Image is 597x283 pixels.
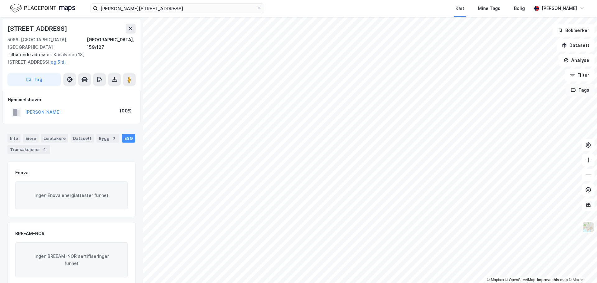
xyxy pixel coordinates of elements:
div: Leietakere [41,134,68,143]
div: Hjemmelshaver [8,96,135,103]
button: Analyse [558,54,595,66]
div: Kart [456,5,464,12]
iframe: Chat Widget [566,253,597,283]
button: Tag [7,73,61,86]
div: Ingen BREEAM-NOR sertifiseringer funnet [15,242,128,278]
div: 3 [111,135,117,141]
button: Tags [566,84,595,96]
div: BREEAM-NOR [15,230,44,237]
div: Eiere [23,134,39,143]
a: OpenStreetMap [505,278,535,282]
div: Ingen Enova energiattester funnet [15,181,128,209]
div: Info [7,134,21,143]
button: Bokmerker [553,24,595,37]
div: Enova [15,169,29,176]
button: Datasett [557,39,595,52]
img: Z [582,221,594,233]
div: ESG [122,134,135,143]
a: Improve this map [537,278,568,282]
button: Filter [565,69,595,81]
div: Bolig [514,5,525,12]
div: Datasett [71,134,94,143]
img: logo.f888ab2527a4732fd821a326f86c7f29.svg [10,3,75,14]
div: Kontrollprogram for chat [566,253,597,283]
div: 100% [119,107,132,115]
a: Mapbox [487,278,504,282]
span: Tilhørende adresser: [7,52,53,57]
div: 4 [41,146,48,153]
div: Kanalveien 18, [STREET_ADDRESS] [7,51,131,66]
div: 5068, [GEOGRAPHIC_DATA], [GEOGRAPHIC_DATA] [7,36,87,51]
div: [GEOGRAPHIC_DATA], 159/127 [87,36,136,51]
div: Mine Tags [478,5,500,12]
div: Transaksjoner [7,145,50,154]
div: [STREET_ADDRESS] [7,24,68,34]
input: Søk på adresse, matrikkel, gårdeiere, leietakere eller personer [98,4,257,13]
div: Bygg [96,134,119,143]
div: [PERSON_NAME] [542,5,577,12]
